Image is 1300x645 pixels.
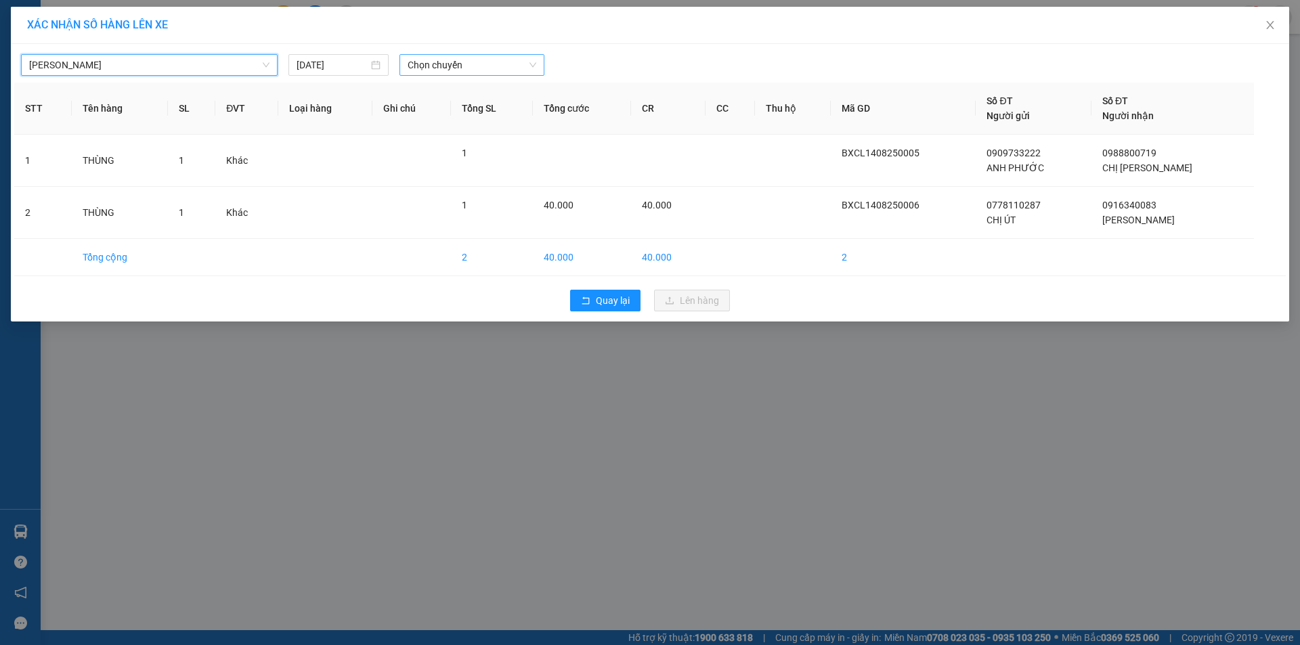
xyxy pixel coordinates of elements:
[215,187,278,239] td: Khác
[215,135,278,187] td: Khác
[987,162,1044,173] span: ANH PHƯỚC
[706,83,755,135] th: CC
[297,58,368,72] input: 14/08/2025
[93,58,180,102] li: VP [GEOGRAPHIC_DATA]
[462,148,467,158] span: 1
[1102,215,1175,225] span: [PERSON_NAME]
[7,7,54,54] img: logo.jpg
[631,239,706,276] td: 40.000
[544,200,573,210] span: 40.000
[654,290,730,311] button: uploadLên hàng
[27,18,168,31] span: XÁC NHẬN SỐ HÀNG LÊN XE
[14,83,72,135] th: STT
[7,90,16,99] span: environment
[987,200,1041,210] span: 0778110287
[570,290,641,311] button: rollbackQuay lại
[72,187,169,239] td: THÙNG
[462,200,467,210] span: 1
[179,155,184,166] span: 1
[7,58,93,87] li: VP BX [PERSON_NAME]
[831,83,976,135] th: Mã GD
[1265,20,1276,30] span: close
[1102,95,1128,106] span: Số ĐT
[1102,110,1154,121] span: Người nhận
[581,296,590,307] span: rollback
[408,55,536,75] span: Chọn chuyến
[1251,7,1289,45] button: Close
[631,83,706,135] th: CR
[642,200,672,210] span: 40.000
[168,83,215,135] th: SL
[596,293,630,308] span: Quay lại
[755,83,831,135] th: Thu hộ
[72,83,169,135] th: Tên hàng
[14,187,72,239] td: 2
[72,239,169,276] td: Tổng cộng
[533,83,630,135] th: Tổng cước
[533,239,630,276] td: 40.000
[842,200,919,210] span: BXCL1408250006
[987,215,1016,225] span: CHỊ ÚT
[72,135,169,187] td: THÙNG
[987,110,1030,121] span: Người gửi
[14,135,72,187] td: 1
[451,239,533,276] td: 2
[278,83,372,135] th: Loại hàng
[987,95,1012,106] span: Số ĐT
[372,83,452,135] th: Ghi chú
[1102,200,1156,210] span: 0916340083
[1102,148,1156,158] span: 0988800719
[7,7,196,32] li: [PERSON_NAME]
[1102,162,1192,173] span: CHỊ [PERSON_NAME]
[831,239,976,276] td: 2
[451,83,533,135] th: Tổng SL
[987,148,1041,158] span: 0909733222
[29,55,269,75] span: Cao Lãnh - Hồ Chí Minh
[179,207,184,218] span: 1
[842,148,919,158] span: BXCL1408250005
[215,83,278,135] th: ĐVT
